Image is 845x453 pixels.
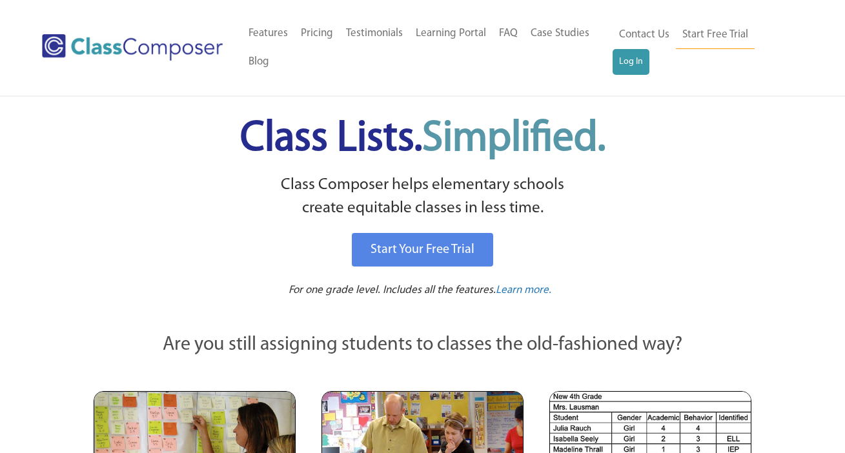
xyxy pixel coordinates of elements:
a: Start Your Free Trial [352,233,493,267]
a: Blog [242,48,276,76]
span: Learn more. [496,285,551,296]
a: FAQ [493,19,524,48]
nav: Header Menu [242,19,613,76]
a: Log In [613,49,649,75]
nav: Header Menu [613,21,793,75]
span: Start Your Free Trial [371,243,474,256]
a: Features [242,19,294,48]
span: Simplified. [422,118,606,160]
img: Class Composer [42,34,223,61]
a: Learn more. [496,283,551,299]
a: Pricing [294,19,340,48]
p: Class Composer helps elementary schools create equitable classes in less time. [92,174,754,221]
a: Testimonials [340,19,409,48]
span: For one grade level. Includes all the features. [289,285,496,296]
p: Are you still assigning students to classes the old-fashioned way? [94,331,752,359]
a: Learning Portal [409,19,493,48]
span: Class Lists. [240,118,606,160]
a: Case Studies [524,19,596,48]
a: Start Free Trial [676,21,755,50]
a: Contact Us [613,21,676,49]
